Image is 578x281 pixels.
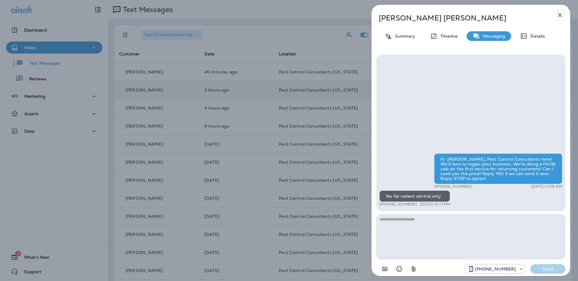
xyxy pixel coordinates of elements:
[475,267,516,271] p: [PHONE_NUMBER]
[465,265,524,273] div: +1 (815) 998-9676
[379,202,417,207] p: [PHONE_NUMBER]
[379,263,391,275] button: Add in a premade template
[420,202,450,207] p: [DATE] 12:17 PM
[437,34,458,39] p: Timeline
[434,184,472,189] p: [PHONE_NUMBER]
[480,34,505,39] p: Messaging
[393,263,405,275] button: Select an emoji
[434,153,562,184] div: Hi [PERSON_NAME], Pest Control Consultants here! We'd love to regain your business. We're doing a...
[527,34,545,39] p: Details
[392,34,415,39] p: Summary
[379,190,450,202] div: Yes for rodent control only
[379,14,543,22] p: [PERSON_NAME] [PERSON_NAME]
[531,184,562,189] p: [DATE] 11:06 AM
